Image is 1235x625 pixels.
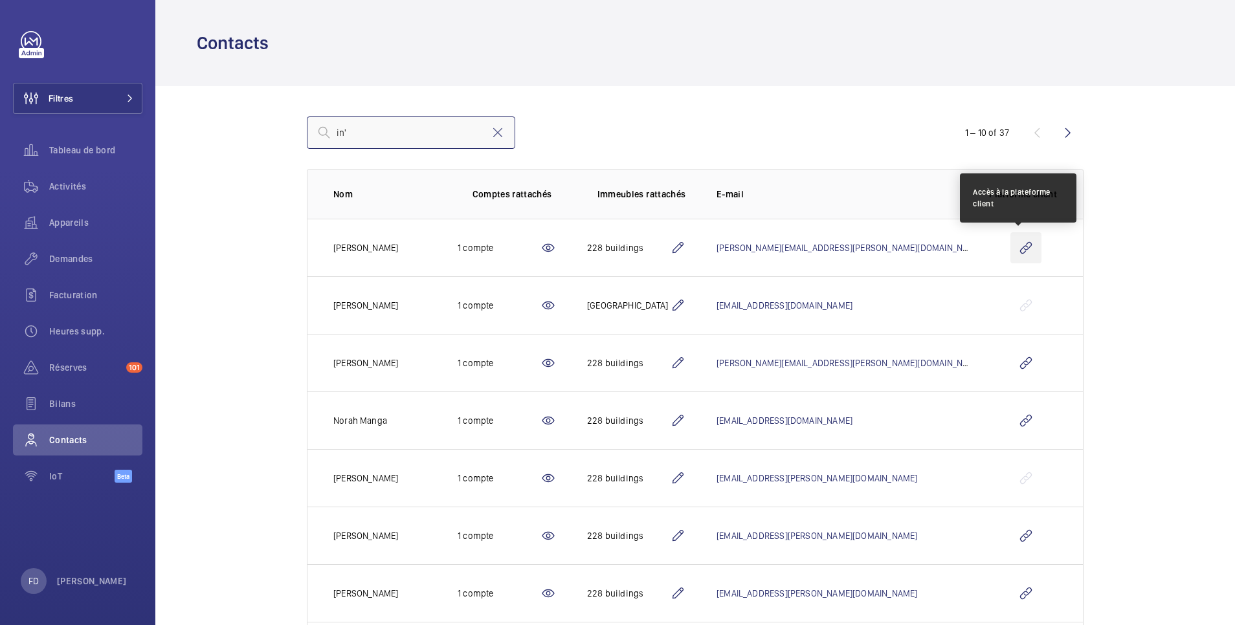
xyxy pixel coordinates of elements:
[333,472,398,485] p: [PERSON_NAME]
[458,587,540,600] div: 1 compte
[333,356,398,369] p: [PERSON_NAME]
[717,243,983,253] a: [PERSON_NAME][EMAIL_ADDRESS][PERSON_NAME][DOMAIN_NAME]
[333,529,398,542] p: [PERSON_NAME]
[49,397,142,410] span: Bilans
[333,299,398,312] p: [PERSON_NAME]
[307,116,515,149] input: Recherche par nom, prénom, mail ou client
[126,362,142,373] span: 101
[458,529,540,542] div: 1 compte
[717,415,852,426] a: [EMAIL_ADDRESS][DOMAIN_NAME]
[333,414,387,427] p: Norah Manga
[458,299,540,312] div: 1 compte
[973,186,1063,210] div: Accès à la plateforme client
[717,300,852,311] a: [EMAIL_ADDRESS][DOMAIN_NAME]
[115,470,132,483] span: Beta
[49,92,73,105] span: Filtres
[587,587,670,600] div: 228 buildings
[587,529,670,542] div: 228 buildings
[49,216,142,229] span: Appareils
[49,180,142,193] span: Activités
[49,325,142,338] span: Heures supp.
[717,188,968,201] p: E-mail
[333,188,437,201] p: Nom
[49,470,115,483] span: IoT
[965,126,1009,139] div: 1 – 10 of 37
[587,299,670,312] div: [GEOGRAPHIC_DATA]
[49,361,121,374] span: Réserves
[333,241,398,254] p: [PERSON_NAME]
[49,433,142,446] span: Contacts
[28,575,39,587] p: FD
[57,575,127,587] p: [PERSON_NAME]
[717,531,917,541] a: [EMAIL_ADDRESS][PERSON_NAME][DOMAIN_NAME]
[333,587,398,600] p: [PERSON_NAME]
[587,356,670,369] div: 228 buildings
[587,241,670,254] div: 228 buildings
[587,472,670,485] div: 228 buildings
[458,241,540,254] div: 1 compte
[717,473,917,483] a: [EMAIL_ADDRESS][PERSON_NAME][DOMAIN_NAME]
[13,83,142,114] button: Filtres
[49,252,142,265] span: Demandes
[49,289,142,302] span: Facturation
[458,356,540,369] div: 1 compte
[458,414,540,427] div: 1 compte
[473,188,552,201] p: Comptes rattachés
[587,414,670,427] div: 228 buildings
[197,31,276,55] h1: Contacts
[597,188,686,201] p: Immeubles rattachés
[717,588,917,598] a: [EMAIL_ADDRESS][PERSON_NAME][DOMAIN_NAME]
[717,358,983,368] a: [PERSON_NAME][EMAIL_ADDRESS][PERSON_NAME][DOMAIN_NAME]
[458,472,540,485] div: 1 compte
[49,144,142,157] span: Tableau de bord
